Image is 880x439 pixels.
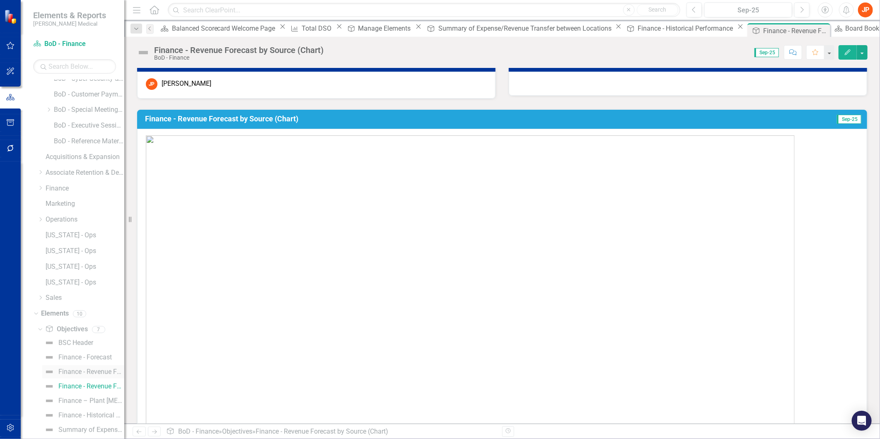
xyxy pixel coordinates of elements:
div: Summary of Expense/Revenue Transfer between Locations [58,426,124,434]
a: Finance – Plant [MEDICAL_DATA] Forecast [42,394,124,408]
span: Search [648,6,666,13]
small: [PERSON_NAME] Medical [33,20,106,27]
div: Finance - Historical Performance [638,23,735,34]
div: Open Intercom Messenger [852,411,872,431]
a: BoD - Executive Sessions [54,121,124,130]
a: Finance - Forecast [42,351,112,364]
img: Not Defined [44,352,54,362]
a: [US_STATE] - Ops [46,246,124,256]
div: [PERSON_NAME] [162,79,211,89]
div: JP [146,78,157,90]
div: Sep-25 [707,5,789,15]
a: Finance [46,184,124,193]
input: Search ClearPoint... [168,3,680,17]
a: BoD - Special Meeting Topics [54,105,124,115]
div: Total DSO [302,23,334,34]
div: » » [166,427,496,437]
button: Search [637,4,678,16]
span: Elements & Reports [33,10,106,20]
a: Total DSO [288,23,334,34]
div: BSC Header [58,339,93,347]
div: BoD - Finance [154,55,324,61]
span: Sep-25 [837,115,861,124]
button: Sep-25 [704,2,792,17]
a: Balanced Scorecard Welcome Page [158,23,278,34]
a: BoD - Finance [33,39,116,49]
a: Associate Retention & Development [46,168,124,178]
div: Finance - Revenue Forecast by Source (Table) [58,368,124,376]
a: BSC Header [42,336,93,350]
a: Elements [41,309,69,318]
a: Objectives [45,325,87,334]
a: [US_STATE] - Ops [46,262,124,272]
a: Operations [46,215,124,224]
button: JP [858,2,873,17]
div: Finance - Revenue Forecast by Source (Chart) [154,46,324,55]
a: Finance - Revenue Forecast by Source (Table) [42,365,124,379]
a: Finance - Historical Performance [42,409,124,422]
a: Sales [46,293,124,303]
a: Marketing [46,199,124,209]
div: Finance - Historical Performance [58,412,124,419]
a: [US_STATE] - Ops [46,278,124,287]
input: Search Below... [33,59,116,74]
a: Summary of Expense/Revenue Transfer between Locations [424,23,613,34]
a: [US_STATE] - Ops [46,231,124,240]
a: Manage Elements [345,23,413,34]
img: Not Defined [44,338,54,348]
a: BoD - Customer Payment [54,90,124,99]
img: Not Defined [44,425,54,435]
img: Not Defined [44,410,54,420]
div: 7 [92,326,105,333]
img: Not Defined [137,46,150,59]
div: Finance - Revenue Forecast by Source (Chart) [763,26,828,36]
h3: Finance - Revenue Forecast by Source (Chart) [145,115,761,123]
div: Finance - Revenue Forecast by Source (Chart) [58,383,124,390]
img: Not Defined [44,396,54,406]
img: Not Defined [44,367,54,377]
a: Finance - Revenue Forecast by Source (Chart) [42,380,124,393]
div: 10 [73,310,86,317]
a: Acquisitions & Expansion [46,152,124,162]
div: Finance – Plant [MEDICAL_DATA] Forecast [58,397,124,405]
div: Manage Elements [358,23,413,34]
a: Summary of Expense/Revenue Transfer between Locations [42,423,124,437]
img: ClearPoint Strategy [4,10,19,24]
a: Objectives [222,427,252,435]
img: Not Defined [44,381,54,391]
div: Finance - Revenue Forecast by Source (Chart) [256,427,388,435]
span: Sep-25 [754,48,779,57]
a: BoD - Reference Material [54,137,124,146]
div: Summary of Expense/Revenue Transfer between Locations [438,23,614,34]
a: Finance - Historical Performance [624,23,735,34]
a: BoD - Finance [178,427,219,435]
div: Finance - Forecast [58,354,112,361]
div: Balanced Scorecard Welcome Page [172,23,278,34]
